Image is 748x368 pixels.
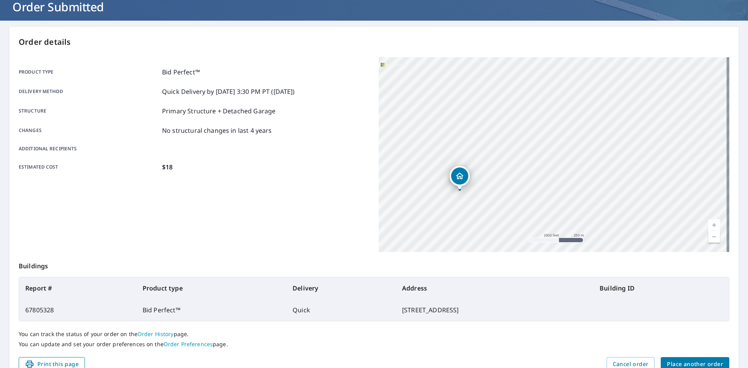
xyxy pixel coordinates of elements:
th: Report # [19,277,136,299]
th: Delivery [286,277,396,299]
p: No structural changes in last 4 years [162,126,272,135]
p: Bid Perfect™ [162,67,200,77]
p: Buildings [19,252,729,277]
p: Order details [19,36,729,48]
td: Quick [286,299,396,321]
p: Additional recipients [19,145,159,152]
td: Bid Perfect™ [136,299,286,321]
td: [STREET_ADDRESS] [396,299,593,321]
a: Order History [138,330,174,338]
th: Address [396,277,593,299]
a: Current Level 15, Zoom Out [708,231,720,243]
th: Product type [136,277,286,299]
p: Delivery method [19,87,159,96]
a: Current Level 15, Zoom In [708,219,720,231]
p: $18 [162,162,173,172]
th: Building ID [593,277,729,299]
p: Product type [19,67,159,77]
p: Primary Structure + Detached Garage [162,106,275,116]
td: 67805328 [19,299,136,321]
p: Estimated cost [19,162,159,172]
p: You can track the status of your order on the page. [19,331,729,338]
p: You can update and set your order preferences on the page. [19,341,729,348]
div: Dropped pin, building 1, Residential property, 118 Via Toluca San Clemente, CA 92672 [450,166,470,190]
a: Order Preferences [164,340,213,348]
p: Structure [19,106,159,116]
p: Changes [19,126,159,135]
p: Quick Delivery by [DATE] 3:30 PM PT ([DATE]) [162,87,295,96]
